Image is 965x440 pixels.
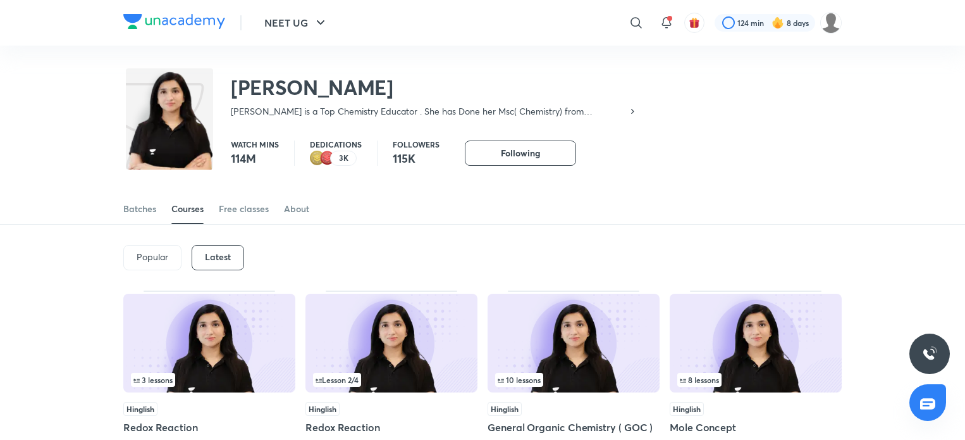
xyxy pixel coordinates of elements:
span: 8 lessons [680,376,719,384]
div: infosection [677,373,834,387]
p: 115K [393,151,439,166]
div: Free classes [219,203,269,215]
div: left [495,373,652,387]
div: left [131,373,288,387]
p: Followers [393,141,439,148]
img: Thumbnail [488,294,660,393]
h2: [PERSON_NAME] [231,75,637,100]
div: Courses [171,203,204,215]
img: Sumaiyah Hyder [820,12,842,34]
img: streak [771,16,784,29]
a: Free classes [219,194,269,224]
a: Courses [171,194,204,224]
a: About [284,194,309,224]
div: left [313,373,470,387]
span: 10 lessons [498,376,541,384]
span: 3 lessons [133,376,173,384]
h5: Redox Reaction [305,420,477,435]
img: educator badge2 [310,151,325,166]
img: ttu [922,346,937,361]
img: Company Logo [123,14,225,29]
span: Lesson 2 / 4 [316,376,359,384]
span: Hinglish [488,402,522,416]
h5: General Organic Chemistry ( GOC ) [488,420,660,435]
p: Dedications [310,141,362,148]
div: About [284,203,309,215]
p: [PERSON_NAME] is a Top Chemistry Educator . She has Done her Msc( Chemistry) from [GEOGRAPHIC_DAT... [231,105,627,118]
button: NEET UG [257,10,336,35]
h5: Redox Reaction [123,420,295,435]
div: infocontainer [677,373,834,387]
div: infosection [495,373,652,387]
button: avatar [684,13,704,33]
div: infocontainer [131,373,288,387]
div: infosection [313,373,470,387]
img: avatar [689,17,700,28]
img: educator badge1 [320,151,335,166]
a: Company Logo [123,14,225,32]
div: left [677,373,834,387]
span: Following [501,147,540,160]
div: infocontainer [313,373,470,387]
div: infocontainer [495,373,652,387]
img: Thumbnail [305,294,477,393]
button: Following [465,141,576,166]
h5: Mole Concept [670,420,842,435]
div: infosection [131,373,288,387]
img: class [126,71,213,177]
span: Hinglish [670,402,704,416]
h6: Latest [205,252,231,262]
span: Hinglish [305,402,340,416]
a: Batches [123,194,156,224]
img: Thumbnail [123,294,295,393]
p: Popular [137,252,168,262]
span: Hinglish [123,402,157,416]
div: Batches [123,203,156,215]
p: 3K [339,154,348,163]
p: Watch mins [231,141,279,148]
p: 114M [231,151,279,166]
img: Thumbnail [670,294,842,393]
